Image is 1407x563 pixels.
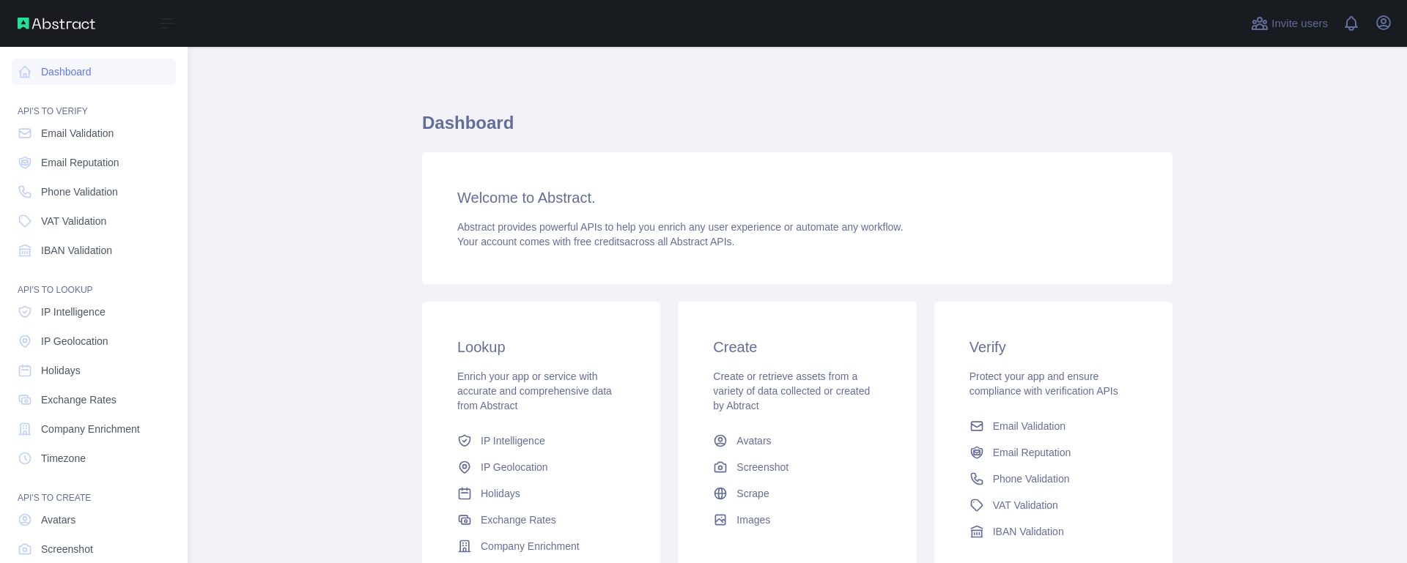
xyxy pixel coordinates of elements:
[1248,12,1331,35] button: Invite users
[12,299,176,325] a: IP Intelligence
[41,512,75,527] span: Avatars
[713,370,870,411] span: Create or retrieve assets from a variety of data collected or created by Abtract
[12,237,176,264] a: IBAN Validation
[993,498,1058,512] span: VAT Validation
[993,419,1066,433] span: Email Validation
[481,460,548,474] span: IP Geolocation
[12,357,176,384] a: Holidays
[707,507,887,533] a: Images
[12,416,176,442] a: Company Enrichment
[41,214,106,228] span: VAT Validation
[41,451,86,466] span: Timezone
[41,243,112,258] span: IBAN Validation
[970,370,1118,397] span: Protect your app and ensure compliance with verification APIs
[713,337,881,357] h3: Create
[964,413,1143,439] a: Email Validation
[457,236,734,247] span: Your account comes with across all Abstract APIs.
[12,507,176,533] a: Avatars
[451,507,631,533] a: Exchange Rates
[12,266,176,296] div: API'S TO LOOKUP
[964,492,1143,518] a: VAT Validation
[41,334,108,348] span: IP Geolocation
[736,512,770,527] span: Images
[12,208,176,234] a: VAT Validation
[41,363,81,378] span: Holidays
[993,524,1064,539] span: IBAN Validation
[12,445,176,471] a: Timezone
[993,445,1071,460] span: Email Reputation
[993,471,1070,486] span: Phone Validation
[12,179,176,205] a: Phone Validation
[736,433,771,448] span: Avatars
[12,88,176,117] div: API'S TO VERIFY
[12,474,176,504] div: API'S TO CREATE
[1271,15,1328,32] span: Invite users
[41,155,119,170] span: Email Reputation
[451,480,631,507] a: Holidays
[481,539,580,553] span: Company Enrichment
[12,536,176,562] a: Screenshot
[18,18,95,29] img: Abstract API
[12,120,176,146] a: Email Validation
[707,480,887,507] a: Scrape
[41,392,117,407] span: Exchange Rates
[481,433,545,448] span: IP Intelligence
[41,542,93,556] span: Screenshot
[736,486,769,501] span: Scrape
[964,439,1143,466] a: Email Reputation
[41,305,106,319] span: IP Intelligence
[457,370,612,411] span: Enrich your app or service with accurate and comprehensive data from Abstract
[481,512,556,527] span: Exchange Rates
[41,184,118,199] span: Phone Validation
[574,236,624,247] span: free credits
[451,428,631,454] a: IP Intelligence
[736,460,789,474] span: Screenshot
[451,454,631,480] a: IP Geolocation
[41,126,114,141] span: Email Validation
[12,149,176,176] a: Email Reputation
[12,328,176,354] a: IP Geolocation
[41,422,140,436] span: Company Enrichment
[481,486,520,501] span: Holidays
[457,221,904,233] span: Abstract provides powerful APIs to help you enrich any user experience or automate any workflow.
[964,518,1143,545] a: IBAN Validation
[457,187,1137,208] h3: Welcome to Abstract.
[970,337,1137,357] h3: Verify
[707,454,887,480] a: Screenshot
[964,466,1143,492] a: Phone Validation
[451,533,631,559] a: Company Enrichment
[457,337,625,357] h3: Lookup
[12,387,176,413] a: Exchange Rates
[422,111,1172,146] h1: Dashboard
[12,59,176,85] a: Dashboard
[707,428,887,454] a: Avatars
